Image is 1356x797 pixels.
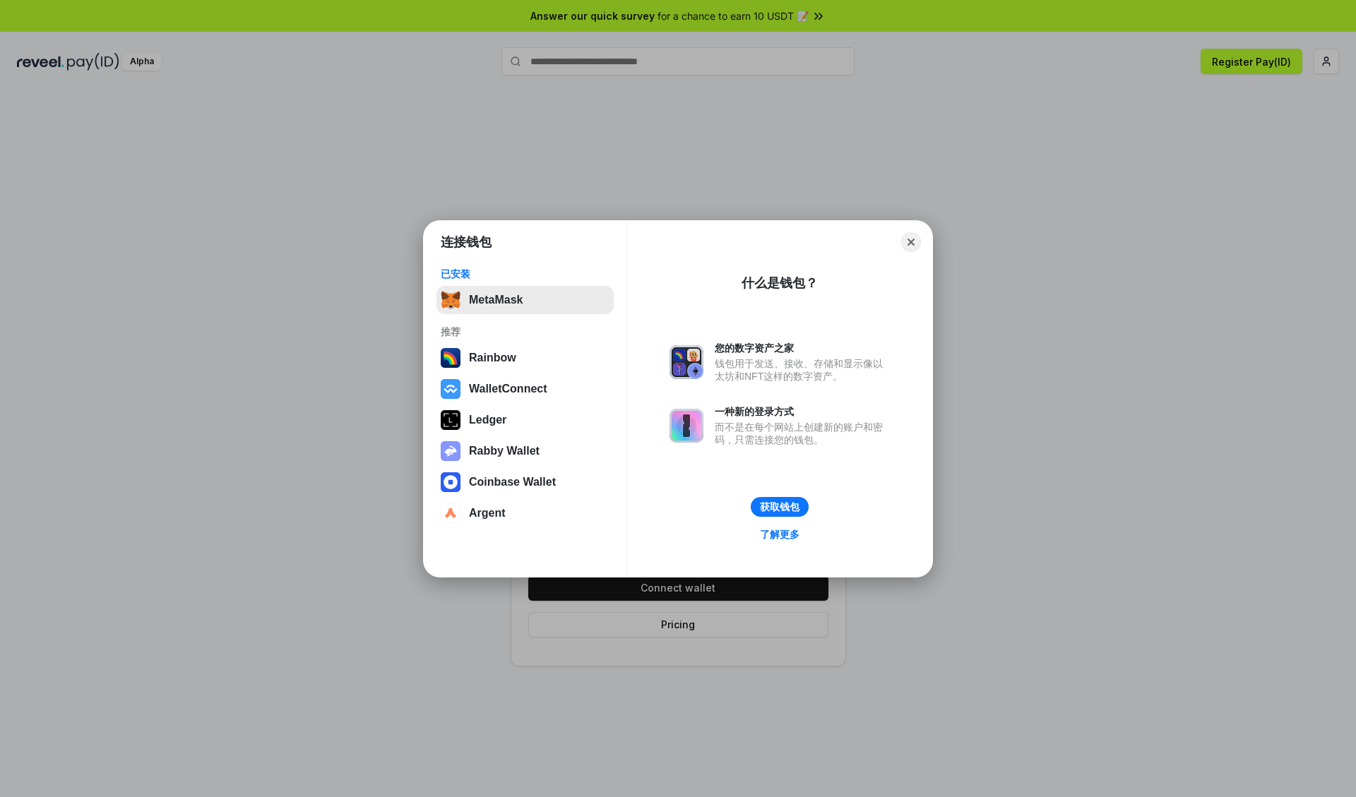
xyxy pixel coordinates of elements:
[441,472,460,492] img: svg+xml,%3Csvg%20width%3D%2228%22%20height%3D%2228%22%20viewBox%3D%220%200%2028%2028%22%20fill%3D...
[715,357,890,383] div: 钱包用于发送、接收、存储和显示像以太坊和NFT这样的数字资产。
[760,528,799,541] div: 了解更多
[469,507,506,520] div: Argent
[469,294,523,306] div: MetaMask
[441,290,460,310] img: svg+xml,%3Csvg%20fill%3D%22none%22%20height%3D%2233%22%20viewBox%3D%220%200%2035%2033%22%20width%...
[441,268,609,280] div: 已安装
[715,342,890,354] div: 您的数字资产之家
[441,441,460,461] img: svg+xml,%3Csvg%20xmlns%3D%22http%3A%2F%2Fwww.w3.org%2F2000%2Fsvg%22%20fill%3D%22none%22%20viewBox...
[469,352,516,364] div: Rainbow
[441,348,460,368] img: svg+xml,%3Csvg%20width%3D%22120%22%20height%3D%22120%22%20viewBox%3D%220%200%20120%20120%22%20fil...
[436,375,614,403] button: WalletConnect
[742,275,818,292] div: 什么是钱包？
[715,405,890,418] div: 一种新的登录方式
[469,476,556,489] div: Coinbase Wallet
[436,499,614,527] button: Argent
[469,414,506,426] div: Ledger
[436,468,614,496] button: Coinbase Wallet
[441,410,460,430] img: svg+xml,%3Csvg%20xmlns%3D%22http%3A%2F%2Fwww.w3.org%2F2000%2Fsvg%22%20width%3D%2228%22%20height%3...
[436,344,614,372] button: Rainbow
[436,406,614,434] button: Ledger
[670,409,703,443] img: svg+xml,%3Csvg%20xmlns%3D%22http%3A%2F%2Fwww.w3.org%2F2000%2Fsvg%22%20fill%3D%22none%22%20viewBox...
[441,379,460,399] img: svg+xml,%3Csvg%20width%3D%2228%22%20height%3D%2228%22%20viewBox%3D%220%200%2028%2028%22%20fill%3D...
[469,383,547,395] div: WalletConnect
[760,501,799,513] div: 获取钱包
[469,445,540,457] div: Rabby Wallet
[751,525,808,544] a: 了解更多
[436,286,614,314] button: MetaMask
[670,345,703,379] img: svg+xml,%3Csvg%20xmlns%3D%22http%3A%2F%2Fwww.w3.org%2F2000%2Fsvg%22%20fill%3D%22none%22%20viewBox...
[751,497,809,517] button: 获取钱包
[901,232,921,252] button: Close
[441,325,609,338] div: 推荐
[441,503,460,523] img: svg+xml,%3Csvg%20width%3D%2228%22%20height%3D%2228%22%20viewBox%3D%220%200%2028%2028%22%20fill%3D...
[715,421,890,446] div: 而不是在每个网站上创建新的账户和密码，只需连接您的钱包。
[436,437,614,465] button: Rabby Wallet
[441,234,492,251] h1: 连接钱包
